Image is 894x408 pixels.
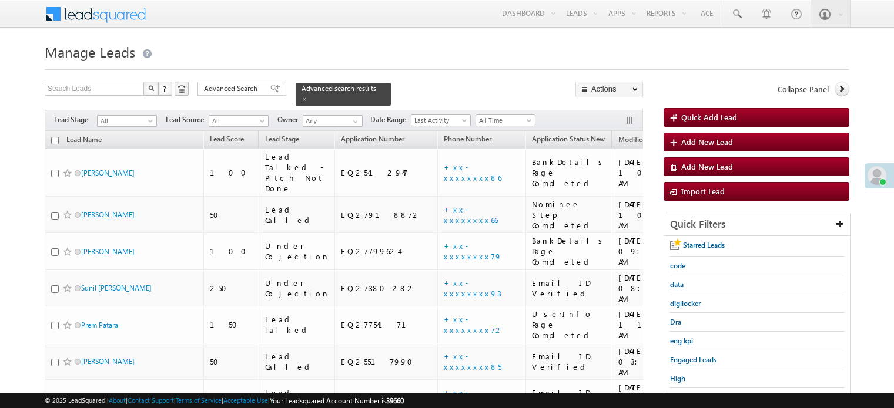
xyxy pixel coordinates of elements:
a: [PERSON_NAME] [81,168,135,177]
span: Advanced Search [204,83,261,94]
div: [DATE] 10:40 AM [618,157,673,188]
a: Lead Score [204,133,250,148]
div: EQ25517990 [341,356,432,367]
div: BankDetails Page Completed [532,235,607,267]
a: +xx-xxxxxxxx93 [444,278,501,298]
a: [PERSON_NAME] [81,210,135,219]
span: ? [163,83,168,93]
span: Add New Lead [681,161,733,171]
span: data [670,280,684,289]
span: Advanced search results [302,84,376,93]
span: All Time [476,115,532,126]
span: Modified On [618,135,658,144]
div: Lead Talked - Pitch Not Done [265,151,330,194]
div: BankDetails Page Completed [532,157,607,188]
div: 100 [210,246,253,257]
a: Lead Stage [259,133,305,148]
span: code [670,261,685,270]
span: Lead Score [210,134,244,143]
div: EQ27799624 [341,246,432,257]
div: [DATE] 10:04 AM [618,199,673,231]
a: +xx-xxxxxxxx72 [444,314,504,335]
span: Import Lead [681,186,725,196]
input: Type to Search [303,115,363,127]
a: +xx-xxxxxxxx79 [444,241,502,261]
img: Search [148,85,154,91]
a: Modified On (sorted descending) [612,133,675,148]
div: [DATE] 08:27 AM [618,272,673,304]
span: Collapse Panel [778,84,829,95]
a: All [209,115,269,127]
span: Starred Leads [683,241,725,249]
div: 150 [210,319,253,330]
span: Lead Source [166,114,209,125]
span: Manage Leads [45,42,135,61]
input: Check all records [51,137,59,144]
span: 39660 [386,396,404,405]
span: © 2025 LeadSquared | | | | | [45,395,404,406]
div: Lead Called [265,204,330,225]
div: EQ27918872 [341,210,432,220]
div: Nominee Step Completed [532,199,607,231]
a: [PERSON_NAME] [81,357,135,366]
div: 50 [210,210,253,220]
a: Phone Number [438,133,497,148]
span: Owner [277,114,303,125]
span: Engaged Leads [670,355,716,364]
a: Acceptable Use [223,396,268,404]
span: Application Number [341,134,404,143]
div: Under Objection [265,241,330,262]
div: Under Objection [265,278,330,299]
a: Last Activity [411,114,471,126]
a: Application Number [335,133,410,148]
a: [PERSON_NAME] [81,247,135,256]
button: Actions [575,82,643,96]
a: Terms of Service [176,396,222,404]
span: Lead Stage [54,114,97,125]
span: All [209,116,265,126]
div: Lead Talked [265,314,330,335]
div: EQ27380282 [341,283,432,294]
span: Your Leadsquared Account Number is [270,396,404,405]
a: All [97,115,157,127]
span: Application Status New [532,134,605,143]
div: EQ27754171 [341,319,432,330]
a: +xx-xxxxxxxx85 [444,351,501,372]
div: Email ID Verified [532,278,607,299]
a: Show All Items [347,116,361,127]
span: Quick Add Lead [681,112,737,122]
span: Lead Stage [265,134,299,143]
span: eng kpi [670,336,693,345]
div: 250 [210,283,253,294]
a: About [109,396,126,404]
div: [DATE] 03:39 AM [618,346,673,377]
span: Last Activity [411,115,467,126]
span: Phone Number [444,134,491,143]
a: +xx-xxxxxxxx66 [444,204,498,225]
div: Lead Called [265,351,330,372]
div: 50 [210,356,253,367]
a: Sunil [PERSON_NAME] [81,284,152,292]
div: [DATE] 11:45 AM [618,309,673,340]
div: Email ID Verified [532,351,607,372]
div: UserInfo Page Completed [532,309,607,340]
span: High [670,374,685,383]
span: digilocker [670,299,701,308]
div: EQ25412947 [341,167,432,178]
span: Add New Lead [681,137,733,147]
span: All [98,116,153,126]
a: Application Status New [526,133,611,148]
a: +xx-xxxxxxxx86 [444,162,501,183]
a: All Time [476,114,535,126]
span: Dra [670,318,681,326]
a: Prem Patara [81,321,118,329]
button: ? [158,82,172,96]
div: [DATE] 09:27 AM [618,235,673,267]
div: 100 [210,167,253,178]
a: Contact Support [128,396,174,404]
div: Quick Filters [664,213,850,236]
a: +xx-xxxxxxxx87 [444,387,503,408]
span: Date Range [370,114,411,125]
a: Lead Name [61,133,108,149]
